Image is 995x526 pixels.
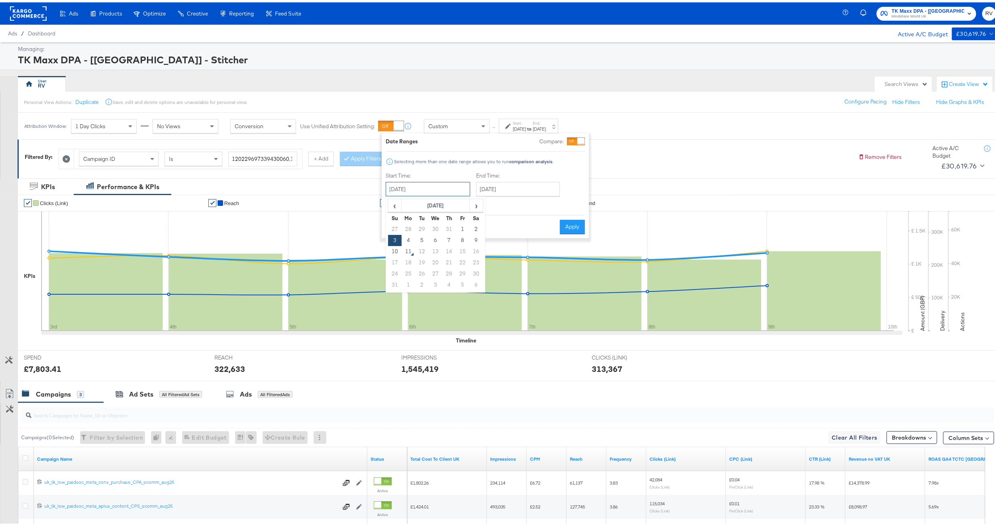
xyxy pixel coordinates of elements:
td: 10 [388,244,402,255]
div: Ad Sets [129,387,153,397]
div: 0 [151,429,165,442]
td: 6 [429,233,442,244]
td: 14 [442,244,456,255]
sub: Clicks (Link) [650,482,670,487]
td: 11 [402,244,415,255]
div: KPIs [41,180,55,189]
div: Date Ranges [386,135,418,143]
span: 1 Day Clicks [75,120,106,127]
td: 31 [442,221,456,233]
td: 12 [415,244,429,255]
span: 115,034 [650,498,665,504]
td: 2 [469,221,483,233]
a: The number of clicks received on a link in your ad divided by the number of impressions. [809,454,842,460]
td: 24 [388,266,402,277]
td: 17 [388,255,402,266]
td: 22 [456,255,469,266]
div: Managing: [18,43,994,51]
div: 3 [77,389,84,396]
span: £14,378.99 [849,477,869,483]
input: Enter a search term [228,149,297,164]
span: › [470,197,483,209]
span: REACH [214,352,274,359]
span: 61,137 [570,477,583,483]
span: IMPRESSIONS [402,352,461,359]
div: uk_tk_low_paidsoc_meta_conv_purchase_CPA_ecomm_aug25 [44,477,338,483]
td: 1 [402,277,415,288]
td: 1 [456,221,469,233]
td: 6 [469,277,483,288]
button: Configure Pacing [839,92,892,107]
div: Create View [949,78,989,86]
td: 27 [388,221,402,233]
span: 127,745 [570,501,585,507]
span: Mindshare World UK [892,11,964,18]
div: 1,545,419 [402,361,439,372]
div: All Filtered Ads [258,389,292,396]
span: Clicks (Link) [40,198,68,204]
button: Hide Filters [892,96,920,104]
td: 23 [469,255,483,266]
span: £0.01 [729,498,740,504]
a: Shows the current state of your Ad Campaign. [371,454,404,460]
td: 9 [469,233,483,244]
span: Reporting [229,8,254,14]
td: 3 [429,277,442,288]
button: TK Maxx DPA - [[GEOGRAPHIC_DATA]] - StitcherMindshare World UK [877,4,976,18]
div: Active A/C Budget [889,25,948,37]
td: 28 [442,266,456,277]
a: uk_tk_low_paidsoc_meta_conv_purchase_CPA_ecomm_aug25 [44,477,338,485]
td: 29 [456,266,469,277]
span: £1,424.01 [410,501,429,507]
td: 25 [402,266,415,277]
div: [DATE] [533,123,546,130]
div: Selecting more than one date range allows you to run . [394,156,554,162]
a: The average cost for each link click you've received from your ad. [729,454,803,460]
span: Reach [224,198,239,204]
span: 3.83 [610,477,618,483]
th: Th [442,210,456,221]
span: / [17,28,28,34]
span: Campaign ID [83,153,115,160]
strong: to [526,123,533,129]
sub: Per Click (Link) [729,482,753,487]
span: CLICKS (LINK) [592,352,652,359]
td: 2 [415,277,429,288]
a: Revenue minus VAT UK [849,454,922,460]
span: 7.98x [928,477,939,483]
th: [DATE] [402,197,470,210]
label: End Time: [476,170,563,177]
label: Compare: [540,135,564,143]
td: 26 [415,266,429,277]
div: Attribution Window: [24,121,67,127]
div: £30,619.76 [956,27,986,37]
td: 31 [388,277,402,288]
td: 20 [429,255,442,266]
span: Is [169,153,173,160]
div: Personal View Actions: [24,97,72,103]
td: 29 [415,221,429,233]
td: 19 [415,255,429,266]
text: Amount (GBP) [919,293,926,329]
td: 15 [456,244,469,255]
span: TK Maxx DPA - [[GEOGRAPHIC_DATA]] - Stitcher [892,5,964,13]
span: Feed Suite [275,8,301,14]
text: Delivery [939,308,946,329]
span: Creative [187,8,208,14]
div: £30,619.76 [941,158,977,170]
a: ✔ [208,197,216,205]
button: £30,619.76 [938,157,986,170]
label: Active [374,486,392,491]
td: 16 [469,244,483,255]
button: + Add [308,149,334,164]
div: uk_tk_low_paidsoc_meta_aplus_content_CPS_ecomm_aug25 [44,501,338,507]
span: ↑ [491,124,498,127]
label: Start Time: [386,170,470,177]
span: No Views [157,120,181,127]
th: Tu [415,210,429,221]
span: 23.33 % [809,501,824,507]
div: Campaigns ( 0 Selected) [21,432,74,439]
button: Column Sets [943,429,994,442]
th: Sa [469,210,483,221]
div: [DATE] [513,123,526,130]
